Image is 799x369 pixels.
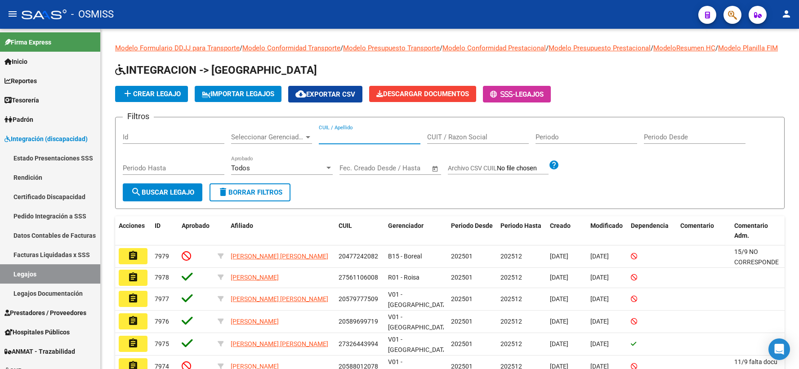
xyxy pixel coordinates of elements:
[590,253,609,260] span: [DATE]
[500,253,522,260] span: 202512
[388,313,449,331] span: V01 - [GEOGRAPHIC_DATA]
[335,216,384,246] datatable-header-cell: CUIL
[388,336,449,353] span: V01 - [GEOGRAPHIC_DATA]
[295,90,355,98] span: Exportar CSV
[115,216,151,246] datatable-header-cell: Acciones
[123,110,154,123] h3: Filtros
[202,90,274,98] span: IMPORTAR LEGAJOS
[627,216,677,246] datatable-header-cell: Dependencia
[155,222,161,229] span: ID
[447,216,497,246] datatable-header-cell: Periodo Desde
[451,340,473,347] span: 202501
[451,253,473,260] span: 202501
[550,253,568,260] span: [DATE]
[155,318,169,325] span: 7976
[231,274,279,281] span: [PERSON_NAME]
[451,222,493,229] span: Periodo Desde
[155,295,169,302] span: 7977
[339,295,378,302] span: 20579777509
[231,133,304,141] span: Seleccionar Gerenciador
[115,64,317,76] span: INTEGRACION -> [GEOGRAPHIC_DATA]
[483,86,551,102] button: -Legajos
[388,291,449,308] span: V01 - [GEOGRAPHIC_DATA]
[631,222,669,229] span: Dependencia
[448,164,497,172] span: Archivo CSV CUIL
[550,340,568,347] span: [DATE]
[388,253,422,260] span: B15 - Boreal
[590,340,609,347] span: [DATE]
[7,9,18,19] mat-icon: menu
[515,90,544,98] span: Legajos
[339,164,376,172] input: Fecha inicio
[500,340,522,347] span: 202512
[677,216,731,246] datatable-header-cell: Comentario
[384,216,447,246] datatable-header-cell: Gerenciador
[128,250,138,261] mat-icon: assignment
[128,316,138,326] mat-icon: assignment
[339,318,378,325] span: 20589699719
[500,274,522,281] span: 202512
[500,295,522,302] span: 202512
[384,164,428,172] input: Fecha fin
[549,160,559,170] mat-icon: help
[218,187,228,197] mat-icon: delete
[231,222,253,229] span: Afiliado
[490,90,515,98] span: -
[128,338,138,349] mat-icon: assignment
[731,216,785,246] datatable-header-cell: Comentario Adm.
[339,340,378,347] span: 27326443994
[343,44,440,52] a: Modelo Presupuesto Transporte
[295,89,306,99] mat-icon: cloud_download
[451,274,473,281] span: 202501
[430,164,441,174] button: Open calendar
[210,183,290,201] button: Borrar Filtros
[178,216,214,246] datatable-header-cell: Aprobado
[590,274,609,281] span: [DATE]
[339,253,378,260] span: 20477242082
[590,222,623,229] span: Modificado
[122,88,133,99] mat-icon: add
[500,318,522,325] span: 202512
[4,76,37,86] span: Reportes
[231,164,250,172] span: Todos
[451,318,473,325] span: 202501
[128,293,138,304] mat-icon: assignment
[550,274,568,281] span: [DATE]
[288,86,362,102] button: Exportar CSV
[151,216,178,246] datatable-header-cell: ID
[195,86,281,102] button: IMPORTAR LEGAJOS
[182,222,210,229] span: Aprobado
[155,274,169,281] span: 7978
[119,222,145,229] span: Acciones
[546,216,587,246] datatable-header-cell: Creado
[231,318,279,325] span: [PERSON_NAME]
[768,338,790,360] div: Open Intercom Messenger
[442,44,546,52] a: Modelo Conformidad Prestacional
[339,274,378,281] span: 27561106008
[155,340,169,347] span: 7975
[123,183,202,201] button: Buscar Legajo
[231,340,328,347] span: [PERSON_NAME] [PERSON_NAME]
[218,188,282,196] span: Borrar Filtros
[242,44,340,52] a: Modelo Conformidad Transporte
[131,187,142,197] mat-icon: search
[388,222,424,229] span: Gerenciador
[550,222,571,229] span: Creado
[500,222,541,229] span: Periodo Hasta
[71,4,114,24] span: - OSMISS
[4,327,70,337] span: Hospitales Públicos
[131,188,194,196] span: Buscar Legajo
[734,248,780,317] span: 15/9 NO CORRESPONDE INTERNACION DOMICILIARIA POR MECANISMO DE INTEGRACION.
[590,295,609,302] span: [DATE]
[4,115,33,124] span: Padrón
[376,90,469,98] span: Descargar Documentos
[115,86,188,102] button: Crear Legajo
[122,90,181,98] span: Crear Legajo
[497,164,549,173] input: Archivo CSV CUIL
[718,44,778,52] a: Modelo Planilla FIM
[227,216,335,246] datatable-header-cell: Afiliado
[339,222,352,229] span: CUIL
[4,95,39,105] span: Tesorería
[587,216,627,246] datatable-header-cell: Modificado
[388,274,420,281] span: R01 - Roisa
